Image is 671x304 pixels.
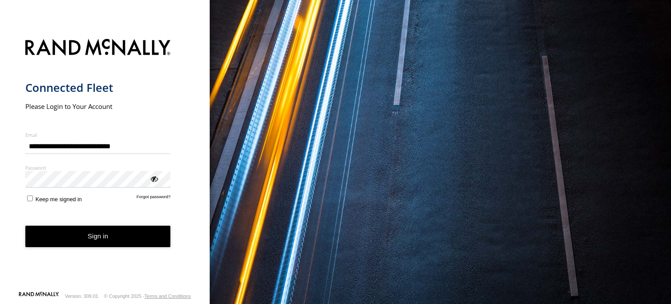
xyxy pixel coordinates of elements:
input: Keep me signed in [27,196,33,201]
h1: Connected Fleet [25,80,171,95]
span: Keep me signed in [35,196,82,203]
img: Rand McNally [25,37,171,59]
form: main [25,34,185,291]
label: Email [25,132,171,138]
label: Password [25,164,171,171]
h2: Please Login to Your Account [25,102,171,111]
button: Sign in [25,226,171,247]
a: Terms and Conditions [145,294,191,299]
div: ViewPassword [149,174,158,183]
a: Forgot password? [137,194,171,203]
div: Version: 309.01 [65,294,98,299]
div: © Copyright 2025 - [104,294,191,299]
a: Visit our Website [19,292,59,301]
